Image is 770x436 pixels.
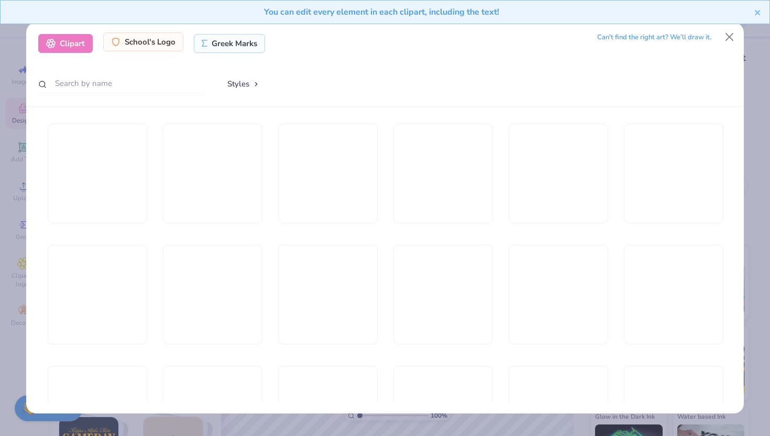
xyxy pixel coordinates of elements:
[38,34,93,53] div: Clipart
[38,74,206,93] input: Search by name
[194,34,266,53] div: Greek Marks
[754,6,762,18] button: close
[8,6,754,18] div: You can edit every element in each clipart, including the text!
[720,27,740,47] button: Close
[216,74,271,94] button: Styles
[103,32,183,51] div: School's Logo
[597,28,711,47] div: Can’t find the right art? We’ll draw it.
